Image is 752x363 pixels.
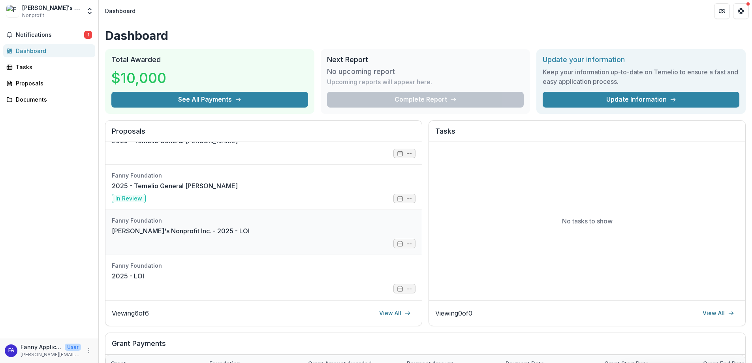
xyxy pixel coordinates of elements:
a: Update Information [543,92,739,108]
h2: Grant Payments [112,339,739,354]
h3: Keep your information up-to-date on Temelio to ensure a fast and easy application process. [543,67,739,86]
div: [PERSON_NAME]'s Nonprofit Inc. [22,4,81,12]
h2: Next Report [327,55,524,64]
p: Fanny Applicant [21,343,62,351]
h2: Total Awarded [111,55,308,64]
p: No tasks to show [562,216,613,226]
a: Documents [3,93,95,106]
button: See All Payments [111,92,308,108]
div: Tasks [16,63,89,71]
button: Get Help [733,3,749,19]
a: 2025 - Temelio General [PERSON_NAME] [112,136,238,146]
button: More [84,346,94,355]
h2: Proposals [112,127,415,142]
a: [PERSON_NAME]'s Nonprofit Inc. - 2025 - LOI [112,226,250,236]
div: Fanny Applicant [8,348,14,353]
a: Tasks [3,60,95,74]
p: User [65,344,81,351]
p: [PERSON_NAME][EMAIL_ADDRESS][DOMAIN_NAME] [21,351,81,358]
button: Open entity switcher [84,3,95,19]
a: 2025 - LOI [112,271,144,281]
h3: No upcoming report [327,67,395,76]
a: Proposals [3,77,95,90]
p: Viewing 6 of 6 [112,308,149,318]
h3: $10,000 [111,67,171,89]
div: Documents [16,95,89,104]
p: Upcoming reports will appear here. [327,77,432,87]
span: Nonprofit [22,12,44,19]
a: Dashboard [3,44,95,57]
h2: Tasks [435,127,739,142]
img: Fanny's Nonprofit Inc. [6,5,19,17]
h2: Update your information [543,55,739,64]
button: Notifications1 [3,28,95,41]
a: View All [374,307,415,320]
a: 2025 - Temelio General [PERSON_NAME] [112,181,238,191]
h1: Dashboard [105,28,746,43]
div: Dashboard [105,7,135,15]
button: Partners [714,3,730,19]
span: Notifications [16,32,84,38]
span: 1 [84,31,92,39]
div: Dashboard [16,47,89,55]
div: Proposals [16,79,89,87]
a: View All [698,307,739,320]
nav: breadcrumb [102,5,139,17]
p: Viewing 0 of 0 [435,308,472,318]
